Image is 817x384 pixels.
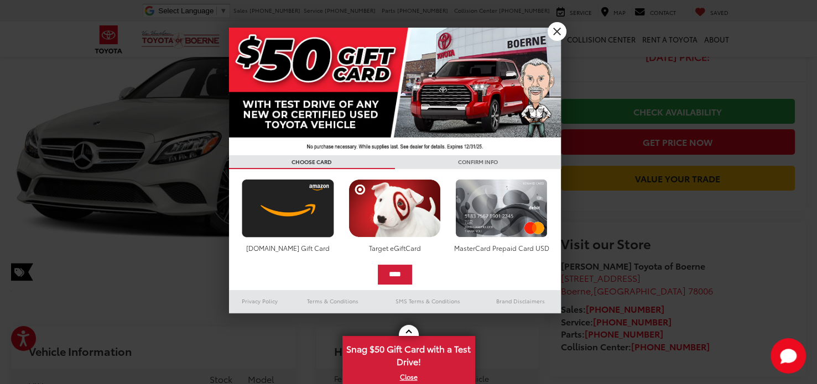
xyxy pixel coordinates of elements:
img: 42635_top_851395.jpg [229,28,561,155]
span: Snag $50 Gift Card with a Test Drive! [344,337,474,371]
div: MasterCard Prepaid Card USD [452,243,550,253]
a: Terms & Conditions [290,294,375,308]
a: Privacy Policy [229,294,291,308]
img: mastercard.png [452,179,550,238]
button: Toggle Chat Window [771,338,806,374]
h3: CONFIRM INFO [395,155,561,169]
a: Brand Disclaimers [480,294,561,308]
div: [DOMAIN_NAME] Gift Card [239,243,337,253]
div: Target eGiftCard [346,243,444,253]
h3: CHOOSE CARD [229,155,395,169]
img: amazoncard.png [239,179,337,238]
svg: Start Chat [771,338,806,374]
img: targetcard.png [346,179,444,238]
a: SMS Terms & Conditions [376,294,480,308]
